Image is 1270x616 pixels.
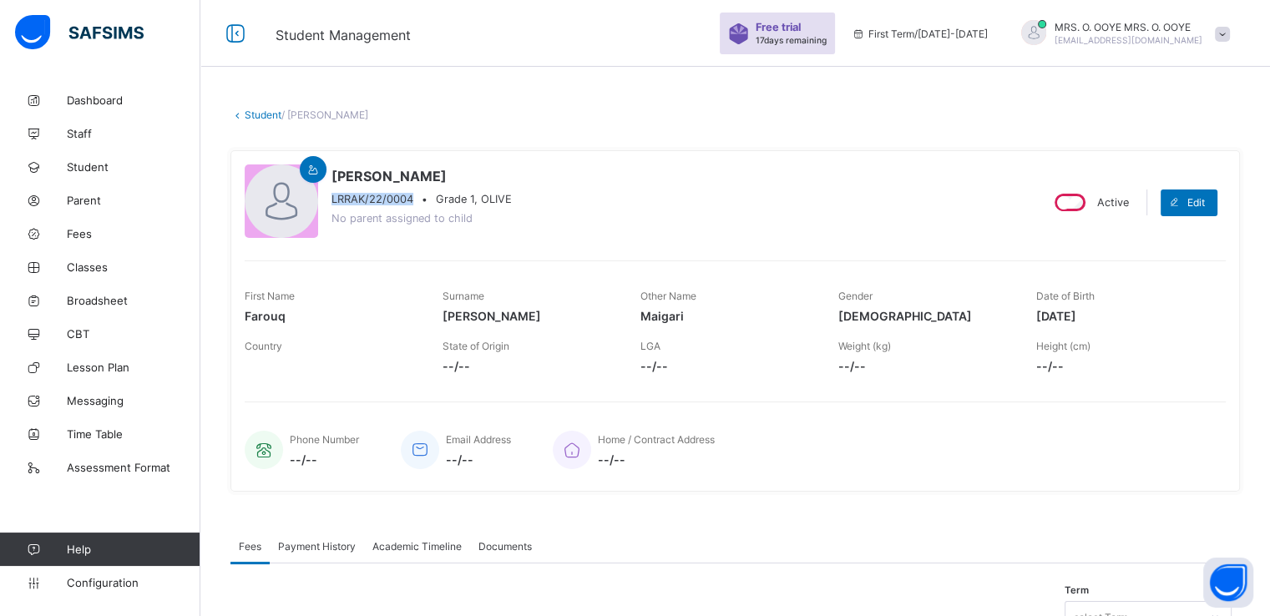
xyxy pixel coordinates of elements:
span: [DEMOGRAPHIC_DATA] [838,309,1011,323]
span: --/-- [1036,359,1209,373]
span: Fees [239,540,261,553]
span: Surname [443,290,484,302]
span: --/-- [290,452,359,467]
span: Assessment Format [67,461,200,474]
span: Time Table [67,427,200,441]
span: Farouq [245,309,417,323]
span: 17 days remaining [756,35,827,45]
span: Date of Birth [1036,290,1095,302]
button: Open asap [1203,558,1253,608]
span: Email Address [446,433,511,446]
span: Parent [67,194,200,207]
span: Free trial [756,21,818,33]
span: Fees [67,227,200,240]
span: Academic Timeline [372,540,462,553]
span: --/-- [443,359,615,373]
span: [EMAIL_ADDRESS][DOMAIN_NAME] [1055,35,1202,45]
span: Edit [1187,196,1205,209]
span: Help [67,543,200,556]
span: Student Management [276,27,411,43]
div: MRS. O. OOYEMRS. O. OOYE [1004,20,1238,48]
span: Student [67,160,200,174]
img: safsims [15,15,144,50]
span: Phone Number [290,433,359,446]
span: [PERSON_NAME] [443,309,615,323]
span: Documents [478,540,532,553]
span: session/term information [852,28,988,40]
span: Broadsheet [67,294,200,307]
span: Gender [838,290,873,302]
span: CBT [67,327,200,341]
span: Lesson Plan [67,361,200,374]
span: LRRAK/22/0004 [331,193,413,205]
span: Country [245,340,282,352]
span: First Name [245,290,295,302]
span: Grade 1, OLIVE [436,193,512,205]
span: No parent assigned to child [331,212,473,225]
span: --/-- [640,359,813,373]
span: Home / Contract Address [598,433,715,446]
span: --/-- [446,452,511,467]
span: State of Origin [443,340,509,352]
span: Other Name [640,290,696,302]
div: • [331,193,512,205]
span: LGA [640,340,660,352]
span: Term [1065,584,1089,596]
span: Weight (kg) [838,340,891,352]
img: sticker-purple.71386a28dfed39d6af7621340158ba97.svg [728,23,749,44]
span: Payment History [278,540,356,553]
span: [DATE] [1036,309,1209,323]
span: / [PERSON_NAME] [281,109,368,121]
span: --/-- [598,452,715,467]
span: Maigari [640,309,813,323]
span: Configuration [67,576,200,589]
a: Student [245,109,281,121]
span: Messaging [67,394,200,407]
span: [PERSON_NAME] [331,168,512,184]
span: Classes [67,260,200,274]
span: Active [1097,196,1129,209]
span: Staff [67,127,200,140]
span: Dashboard [67,93,200,107]
span: --/-- [838,359,1011,373]
span: Height (cm) [1036,340,1090,352]
span: MRS. O. OOYE MRS. O. OOYE [1055,21,1202,33]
